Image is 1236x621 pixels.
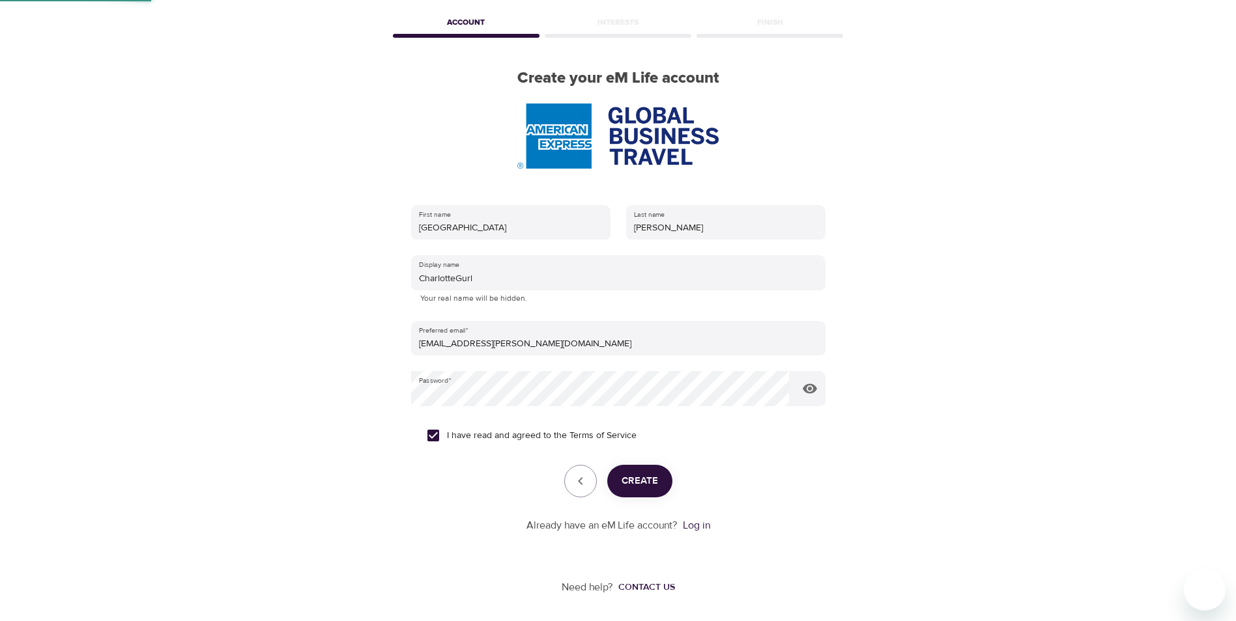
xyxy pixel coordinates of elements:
span: Create [622,473,658,490]
button: Create [607,465,672,497]
p: Already have an eM Life account? [526,518,678,533]
div: Contact us [618,581,675,594]
iframe: Button to launch messaging window [1184,569,1226,611]
a: Terms of Service [569,429,637,443]
a: Log in [683,519,710,532]
span: I have read and agreed to the [447,429,637,443]
p: Your real name will be hidden. [420,292,816,305]
a: Contact us [613,581,675,594]
img: AmEx%20GBT%20logo.png [517,103,718,169]
p: Need help? [562,580,613,595]
h2: Create your eM Life account [390,69,846,88]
